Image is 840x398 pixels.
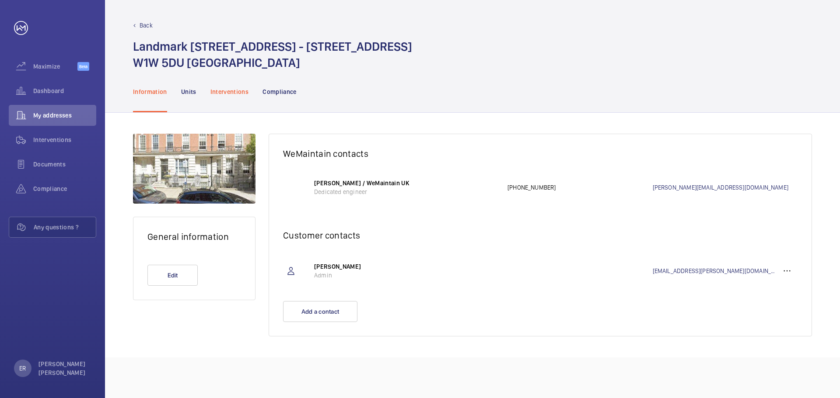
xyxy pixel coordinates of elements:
p: Interventions [210,87,249,96]
p: Admin [314,271,499,280]
p: [PERSON_NAME] / WeMaintain UK [314,179,499,187]
p: Information [133,87,167,96]
button: Edit [147,265,198,286]
a: [EMAIL_ADDRESS][PERSON_NAME][DOMAIN_NAME] [653,266,777,275]
p: [PERSON_NAME] [314,262,499,271]
h2: Customer contacts [283,230,798,241]
span: Beta [77,62,89,71]
p: [PERSON_NAME] [PERSON_NAME] [38,360,91,377]
h1: Landmark [STREET_ADDRESS] - [STREET_ADDRESS] W1W 5DU [GEOGRAPHIC_DATA] [133,38,412,71]
p: Dedicated engineer [314,187,499,196]
span: Any questions ? [34,223,96,232]
button: Add a contact [283,301,357,322]
span: Dashboard [33,87,96,95]
p: [PHONE_NUMBER] [507,183,653,192]
span: Documents [33,160,96,169]
a: [PERSON_NAME][EMAIL_ADDRESS][DOMAIN_NAME] [653,183,798,192]
h2: General information [147,231,241,242]
p: Back [140,21,153,30]
span: My addresses [33,111,96,120]
p: Compliance [262,87,297,96]
h2: WeMaintain contacts [283,148,798,159]
span: Compliance [33,184,96,193]
span: Maximize [33,62,77,71]
p: ER [19,364,26,373]
p: Units [181,87,196,96]
span: Interventions [33,135,96,144]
